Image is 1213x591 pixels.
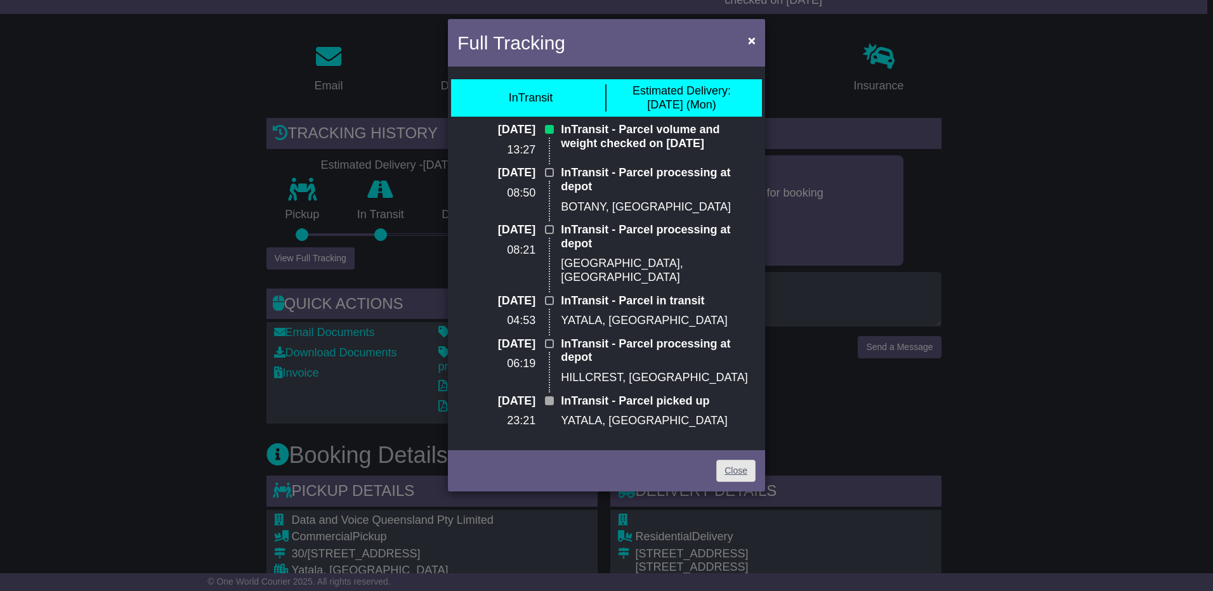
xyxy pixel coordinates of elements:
[457,357,535,371] p: 06:19
[457,244,535,257] p: 08:21
[561,414,756,428] p: YATALA, [GEOGRAPHIC_DATA]
[633,84,731,97] span: Estimated Delivery:
[457,223,535,237] p: [DATE]
[457,337,535,351] p: [DATE]
[457,294,535,308] p: [DATE]
[742,27,762,53] button: Close
[457,314,535,328] p: 04:53
[561,337,756,365] p: InTransit - Parcel processing at depot
[457,414,535,428] p: 23:21
[561,294,756,308] p: InTransit - Parcel in transit
[561,166,756,193] p: InTransit - Parcel processing at depot
[561,314,756,328] p: YATALA, [GEOGRAPHIC_DATA]
[561,394,756,408] p: InTransit - Parcel picked up
[561,123,756,150] p: InTransit - Parcel volume and weight checked on [DATE]
[633,84,731,112] div: [DATE] (Mon)
[457,143,535,157] p: 13:27
[748,33,756,48] span: ×
[561,371,756,385] p: HILLCREST, [GEOGRAPHIC_DATA]
[561,257,756,284] p: [GEOGRAPHIC_DATA], [GEOGRAPHIC_DATA]
[561,200,756,214] p: BOTANY, [GEOGRAPHIC_DATA]
[457,394,535,408] p: [DATE]
[716,460,756,482] a: Close
[457,186,535,200] p: 08:50
[457,166,535,180] p: [DATE]
[457,29,565,57] h4: Full Tracking
[509,91,553,105] div: InTransit
[457,123,535,137] p: [DATE]
[561,223,756,250] p: InTransit - Parcel processing at depot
